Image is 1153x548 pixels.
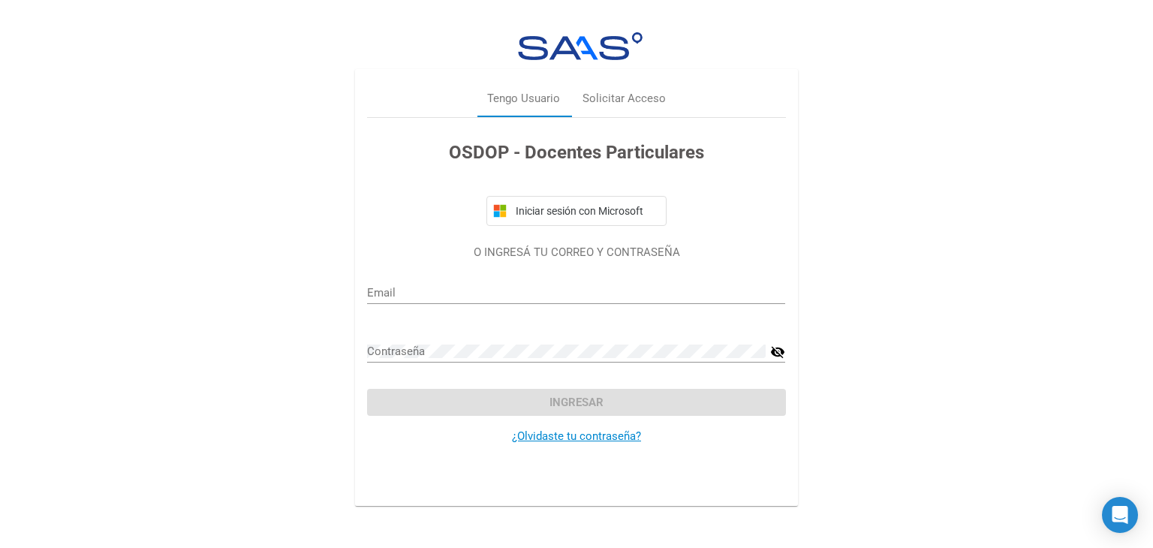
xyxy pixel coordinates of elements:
[486,196,667,226] button: Iniciar sesión con Microsoft
[367,244,785,261] p: O INGRESÁ TU CORREO Y CONTRASEÑA
[583,91,666,108] div: Solicitar Acceso
[770,343,785,361] mat-icon: visibility_off
[513,205,660,217] span: Iniciar sesión con Microsoft
[512,429,641,443] a: ¿Olvidaste tu contraseña?
[367,389,785,416] button: Ingresar
[487,91,560,108] div: Tengo Usuario
[549,396,604,409] span: Ingresar
[1102,497,1138,533] div: Open Intercom Messenger
[367,139,785,166] h3: OSDOP - Docentes Particulares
